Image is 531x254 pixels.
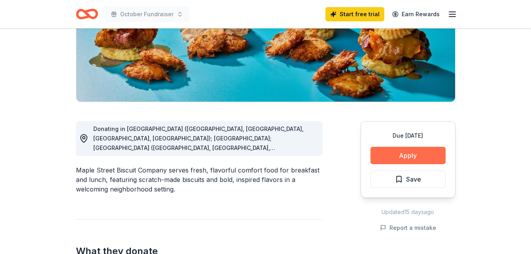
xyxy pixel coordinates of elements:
button: Apply [370,147,446,164]
div: Maple Street Biscuit Company serves fresh, flavorful comfort food for breakfast and lunch, featur... [76,165,323,194]
div: Due [DATE] [370,131,446,140]
div: Updated 15 days ago [361,207,455,217]
a: Start free trial [325,7,384,21]
a: Earn Rewards [387,7,444,21]
span: October Fundraiser [120,9,174,19]
button: October Fundraiser [104,6,189,22]
a: Home [76,5,98,23]
button: Save [370,171,446,188]
span: Save [406,174,421,184]
button: Report a mistake [380,223,436,233]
